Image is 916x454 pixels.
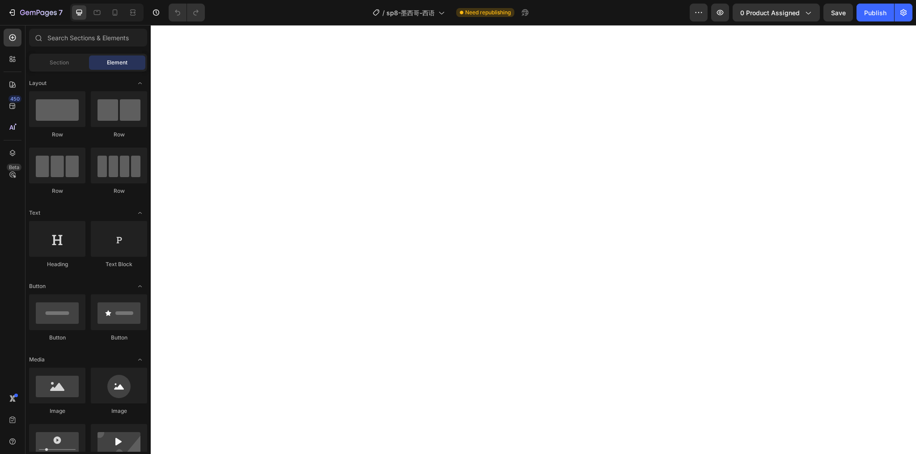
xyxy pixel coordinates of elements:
[29,356,45,364] span: Media
[382,8,385,17] span: /
[91,260,147,268] div: Text Block
[91,187,147,195] div: Row
[91,131,147,139] div: Row
[465,8,511,17] span: Need republishing
[29,407,85,415] div: Image
[4,4,67,21] button: 7
[133,206,147,220] span: Toggle open
[133,279,147,293] span: Toggle open
[29,187,85,195] div: Row
[151,25,916,454] iframe: Design area
[169,4,205,21] div: Undo/Redo
[59,7,63,18] p: 7
[29,29,147,47] input: Search Sections & Elements
[29,79,47,87] span: Layout
[50,59,69,67] span: Section
[91,334,147,342] div: Button
[29,131,85,139] div: Row
[133,352,147,367] span: Toggle open
[29,260,85,268] div: Heading
[386,8,435,17] span: sp8-墨西哥-西语
[133,76,147,90] span: Toggle open
[733,4,820,21] button: 0 product assigned
[107,59,127,67] span: Element
[857,4,894,21] button: Publish
[29,209,40,217] span: Text
[29,334,85,342] div: Button
[8,95,21,102] div: 450
[91,407,147,415] div: Image
[831,9,846,17] span: Save
[29,282,46,290] span: Button
[7,164,21,171] div: Beta
[740,8,800,17] span: 0 product assigned
[864,8,886,17] div: Publish
[823,4,853,21] button: Save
